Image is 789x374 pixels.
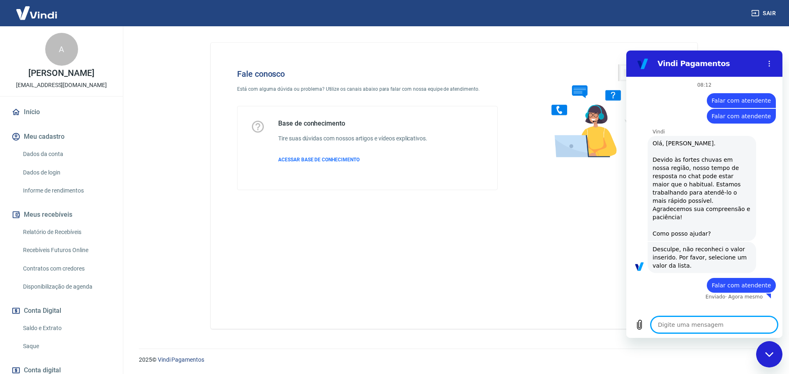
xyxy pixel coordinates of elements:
[45,33,78,66] div: A
[20,338,113,355] a: Saque
[535,56,660,165] img: Fale conosco
[139,356,769,364] p: 2025 ©
[10,128,113,146] button: Meu cadastro
[20,182,113,199] a: Informe de rendimentos
[237,85,498,93] p: Está com alguma dúvida ou problema? Utilize os canais abaixo para falar com nossa equipe de atend...
[278,134,427,143] h6: Tire suas dúvidas com nossos artigos e vídeos explicativos.
[278,156,427,163] a: ACESSAR BASE DE CONHECIMENTO
[626,50,782,338] iframe: Janela de mensagens
[10,302,113,320] button: Conta Digital
[28,69,94,78] p: [PERSON_NAME]
[20,164,113,181] a: Dados de login
[20,320,113,337] a: Saldo e Extrato
[10,206,113,224] button: Meus recebíveis
[158,356,204,363] a: Vindi Pagamentos
[20,146,113,163] a: Dados da conta
[20,242,113,259] a: Recebíveis Futuros Online
[20,224,113,241] a: Relatório de Recebíveis
[10,0,63,25] img: Vindi
[750,6,779,21] button: Sair
[756,341,782,367] iframe: Botão para abrir a janela de mensagens, conversa em andamento
[237,69,498,79] h4: Fale conosco
[10,103,113,121] a: Início
[20,278,113,295] a: Disponibilização de agenda
[278,119,427,128] h5: Base de conhecimento
[20,260,113,277] a: Contratos com credores
[278,157,360,163] span: ACESSAR BASE DE CONHECIMENTO
[16,81,107,89] p: [EMAIL_ADDRESS][DOMAIN_NAME]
